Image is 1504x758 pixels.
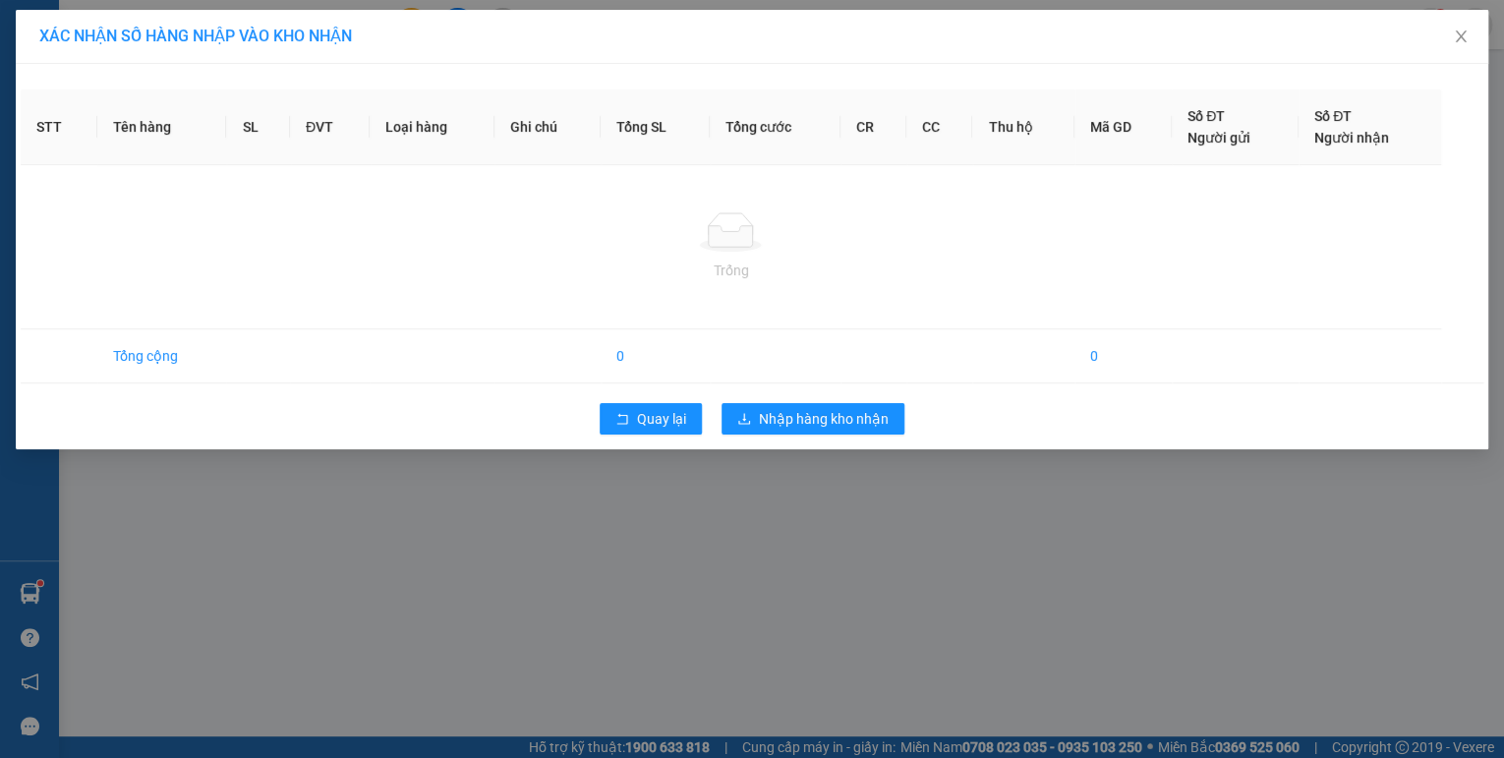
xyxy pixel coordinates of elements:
[370,89,495,165] th: Loại hàng
[906,89,972,165] th: CC
[36,260,1425,281] div: Trống
[600,403,702,435] button: rollbackQuay lại
[637,408,686,430] span: Quay lại
[737,412,751,428] span: download
[759,408,889,430] span: Nhập hàng kho nhận
[39,27,352,45] span: XÁC NHẬN SỐ HÀNG NHẬP VÀO KHO NHẬN
[97,89,227,165] th: Tên hàng
[1187,130,1250,146] span: Người gửi
[722,403,904,435] button: downloadNhập hàng kho nhận
[601,329,710,383] td: 0
[615,412,629,428] span: rollback
[226,89,289,165] th: SL
[972,89,1073,165] th: Thu hộ
[494,89,600,165] th: Ghi chú
[710,89,840,165] th: Tổng cước
[1314,130,1389,146] span: Người nhận
[1074,89,1172,165] th: Mã GD
[1074,329,1172,383] td: 0
[1187,108,1225,124] span: Số ĐT
[1453,29,1469,44] span: close
[1433,10,1488,65] button: Close
[601,89,710,165] th: Tổng SL
[290,89,370,165] th: ĐVT
[840,89,906,165] th: CR
[97,329,227,383] td: Tổng cộng
[21,89,97,165] th: STT
[1314,108,1352,124] span: Số ĐT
